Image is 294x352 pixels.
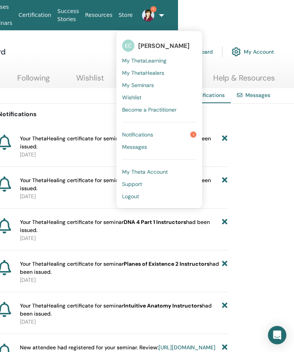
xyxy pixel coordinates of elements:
[122,67,196,79] a: My ThetaHealers
[122,178,196,190] a: Support
[20,176,222,192] span: Your ThetaHealing certificate for seminar had been issued.
[20,234,227,242] p: [DATE]
[122,39,134,52] span: EC
[20,151,227,159] p: [DATE]
[190,132,196,138] span: 1
[122,54,196,67] a: My ThetaLearning
[142,9,154,21] img: default.jpg
[15,8,54,22] a: Certification
[122,94,141,101] span: Wishlist
[122,193,139,200] span: Logout
[122,106,176,113] span: Become a Practitioner
[122,128,196,141] a: Notifications1
[82,8,116,22] a: Resources
[20,135,222,151] span: Your ThetaHealing certificate for seminar had been issued.
[122,79,196,91] a: My Seminars
[116,31,202,208] ul: 1
[136,3,155,28] a: 1
[213,73,275,88] a: Help & Resources
[192,92,225,99] span: Notifications
[122,69,164,76] span: My ThetaHealers
[122,131,153,138] span: Notifications
[122,104,196,116] a: Become a Practitioner
[232,45,241,58] img: cog.svg
[20,302,222,318] span: Your ThetaHealing certificate for seminar had been issued.
[268,326,286,344] div: Open Intercom Messenger
[54,4,82,26] a: Success Stories
[122,82,154,89] span: My Seminars
[138,42,189,50] span: [PERSON_NAME]
[20,192,227,201] p: [DATE]
[232,43,274,60] a: My Account
[17,73,50,88] a: Following
[124,302,202,309] b: Intuitive Anatomy Instructors
[122,166,196,178] a: My Theta Account
[122,190,196,202] a: Logout
[122,143,147,150] span: Messages
[122,37,196,54] a: EC[PERSON_NAME]
[124,219,186,225] b: DNA 4 Part 1 Instructors
[158,344,216,351] a: [URL][DOMAIN_NAME]
[122,141,196,153] a: Messages
[20,318,227,326] p: [DATE]
[116,8,136,22] a: Store
[122,181,142,188] span: Support
[150,6,157,12] span: 1
[245,92,270,99] a: Messages
[122,91,196,104] a: Wishlist
[20,218,222,234] span: Your ThetaHealing certificate for seminar had been issued.
[122,168,168,175] span: My Theta Account
[76,73,104,88] a: Wishlist
[20,260,222,276] span: Your ThetaHealing certificate for seminar had been issued.
[122,57,167,64] span: My ThetaLearning
[20,344,216,352] span: New attendee had registered for your seminar. Review:
[124,260,209,267] b: Planes of Existence 2 Instructors
[20,276,227,284] p: [DATE]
